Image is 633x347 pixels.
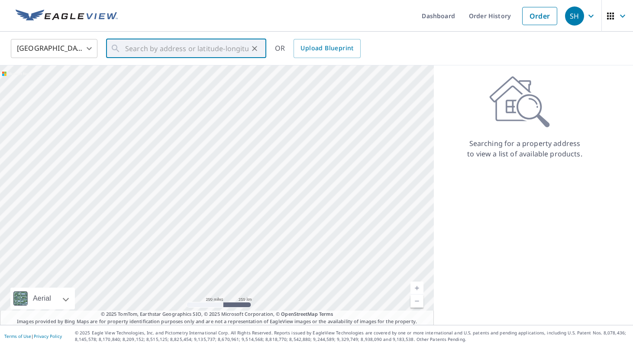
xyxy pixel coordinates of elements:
a: Order [522,7,557,25]
a: OpenStreetMap [281,311,317,317]
div: Aerial [10,288,75,309]
span: Upload Blueprint [300,43,353,54]
span: © 2025 TomTom, Earthstar Geographics SIO, © 2025 Microsoft Corporation, © [101,311,333,318]
p: | [4,334,62,339]
a: Upload Blueprint [294,39,360,58]
input: Search by address or latitude-longitude [125,36,249,61]
a: Terms [319,311,333,317]
p: Searching for a property address to view a list of available products. [467,138,583,159]
a: Terms of Use [4,333,31,339]
a: Privacy Policy [34,333,62,339]
div: SH [565,6,584,26]
a: Current Level 5, Zoom Out [410,295,423,308]
button: Clear [249,42,261,55]
a: Current Level 5, Zoom In [410,282,423,295]
p: © 2025 Eagle View Technologies, Inc. and Pictometry International Corp. All Rights Reserved. Repo... [75,330,629,343]
div: [GEOGRAPHIC_DATA] [11,36,97,61]
div: Aerial [30,288,54,309]
div: OR [275,39,361,58]
img: EV Logo [16,10,118,23]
